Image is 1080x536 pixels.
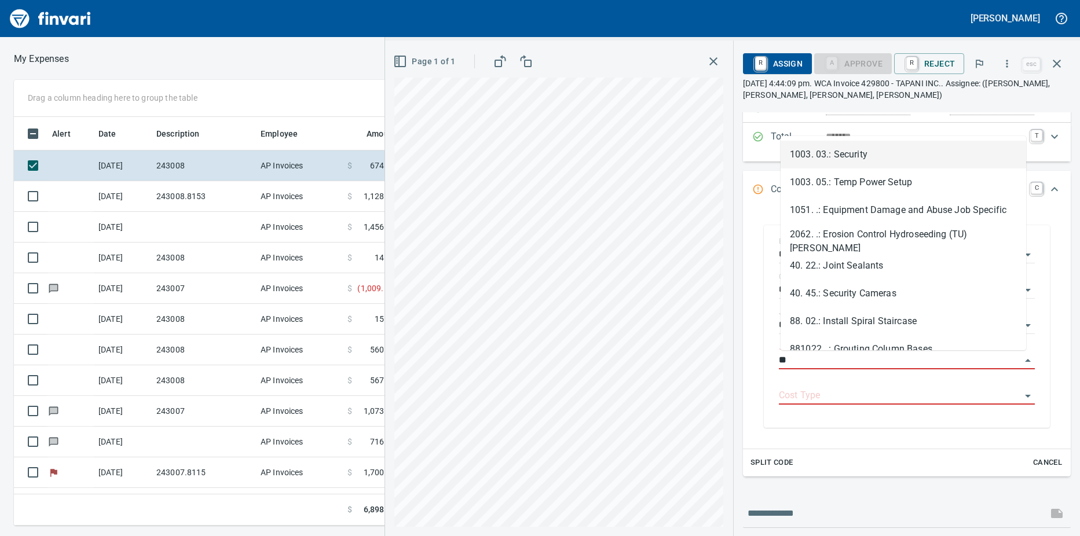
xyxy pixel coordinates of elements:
[14,52,69,66] p: My Expenses
[364,405,396,417] span: 1,073.21
[47,468,60,476] span: Flagged
[971,12,1040,24] h5: [PERSON_NAME]
[152,304,256,335] td: 243008
[94,335,152,365] td: [DATE]
[256,212,343,243] td: AP Invoices
[261,127,298,141] span: Employee
[814,58,892,68] div: Job Phase required
[94,181,152,212] td: [DATE]
[370,344,396,355] span: 560.00
[1032,456,1063,469] span: Cancel
[994,51,1020,76] button: More
[779,344,812,351] label: Job Phase
[256,304,343,335] td: AP Invoices
[98,127,116,141] span: Date
[152,150,256,181] td: 243008
[256,243,343,273] td: AP Invoices
[781,307,1026,335] li: 88. 02.: Install Spiral Staircase
[347,252,352,263] span: $
[47,438,60,445] span: Has messages
[256,365,343,396] td: AP Invoices
[47,407,60,414] span: Has messages
[94,304,152,335] td: [DATE]
[1023,58,1040,71] a: esc
[98,127,131,141] span: Date
[779,273,809,280] label: Company
[52,127,71,141] span: Alert
[256,335,343,365] td: AP Invoices
[391,51,460,72] button: Page 1 of 1
[347,282,352,294] span: $
[152,365,256,396] td: 243008
[750,456,793,469] span: Split Code
[364,467,396,478] span: 1,700.95
[781,252,1026,280] li: 40. 22.: Joint Sealants
[347,405,352,417] span: $
[1020,353,1036,369] button: Close
[370,160,396,171] span: 674.80
[1043,500,1071,527] span: This records your message into the invoice and notifies anyone mentioned
[743,78,1071,101] p: [DATE] 4:44:09 pm. WCA Invoice 429800 - TAPANI INC.. Assignee: ([PERSON_NAME], [PERSON_NAME], [PE...
[28,92,197,104] p: Drag a column heading here to group the table
[906,57,917,69] a: R
[7,5,94,32] img: Finvari
[256,150,343,181] td: AP Invoices
[781,141,1026,168] li: 1003. 03.: Security
[743,209,1071,476] div: Expand
[364,221,396,233] span: 1,456.07
[903,54,955,74] span: Reject
[367,127,396,141] span: Amount
[1020,50,1071,78] span: Close invoice
[256,427,343,457] td: AP Invoices
[347,344,352,355] span: $
[152,243,256,273] td: 243008
[14,52,69,66] nav: breadcrumb
[1020,282,1036,298] button: Open
[152,396,256,427] td: 243007
[370,375,396,386] span: 567.50
[771,182,826,197] p: Code
[894,53,964,74] button: RReject
[1020,247,1036,263] button: Open
[396,54,455,69] span: Page 1 of 1
[347,313,352,325] span: $
[94,150,152,181] td: [DATE]
[94,427,152,457] td: [DATE]
[261,127,313,141] span: Employee
[152,273,256,304] td: 243007
[1020,317,1036,333] button: Open
[256,273,343,304] td: AP Invoices
[347,221,352,233] span: $
[375,313,396,325] span: 15.38
[743,53,812,74] button: RAssign
[1031,130,1042,141] a: T
[752,54,803,74] span: Assign
[347,375,352,386] span: $
[156,127,215,141] span: Description
[781,335,1026,363] li: 881022. .: Grouting Column Bases
[94,396,152,427] td: [DATE]
[357,282,396,294] span: ( 1,009.19 )
[94,212,152,243] td: [DATE]
[156,127,200,141] span: Description
[781,224,1026,252] li: 2062. .: Erosion Control Hydroseeding (TU) [PERSON_NAME]
[1029,454,1066,472] button: Cancel
[347,436,352,447] span: $
[375,252,396,263] span: 14.84
[347,160,352,171] span: $
[152,181,256,212] td: 243008.8153
[47,284,60,292] span: Has messages
[94,457,152,488] td: [DATE]
[779,309,791,315] label: Job
[743,123,1071,161] div: Expand
[94,365,152,396] td: [DATE]
[1020,388,1036,404] button: Open
[779,238,822,245] label: Expense Type
[1031,182,1042,194] a: C
[968,9,1043,27] button: [PERSON_NAME]
[256,457,343,488] td: AP Invoices
[256,396,343,427] td: AP Invoices
[152,457,256,488] td: 243007.8115
[347,504,352,516] span: $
